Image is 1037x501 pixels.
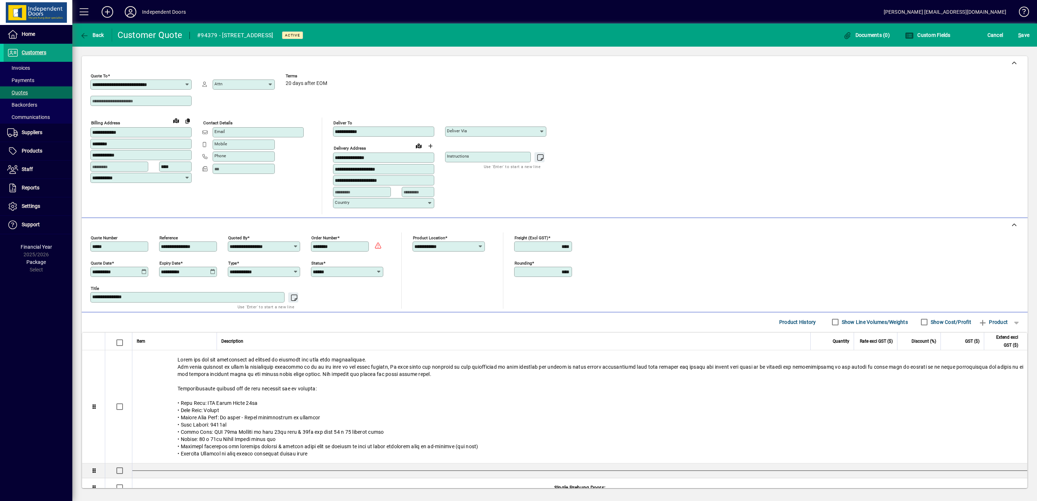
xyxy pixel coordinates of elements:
button: Copy to Delivery address [182,115,193,127]
span: Extend excl GST ($) [989,333,1018,349]
mat-label: Quote number [91,235,118,240]
span: Quotes [7,90,28,95]
button: Add [96,5,119,18]
span: Support [22,222,40,227]
a: Backorders [4,99,72,111]
mat-label: Phone [214,153,226,158]
a: Home [4,25,72,43]
div: Lorem ips dol sit ametconsect ad elitsed do eiusmodt inc utla etdo magnaaliquae. Adm venia quisno... [132,350,1027,463]
mat-label: Quote To [91,73,108,78]
span: Product [978,316,1008,328]
div: Single Prehung Doors: [132,478,1027,497]
mat-label: Type [228,260,237,265]
span: Custom Fields [905,32,951,38]
div: Independent Doors [142,6,186,18]
a: Products [4,142,72,160]
a: View on map [170,115,182,126]
mat-label: Order number [311,235,337,240]
span: Package [26,259,46,265]
span: Active [285,33,300,38]
span: ave [1018,29,1029,41]
button: Cancel [986,29,1005,42]
span: Rate excl GST ($) [860,337,893,345]
mat-label: Reference [159,235,178,240]
mat-hint: Use 'Enter' to start a new line [238,303,294,311]
mat-label: Expiry date [159,260,180,265]
button: Product [975,316,1011,329]
span: Home [22,31,35,37]
mat-label: Title [91,286,99,291]
mat-label: Quote date [91,260,112,265]
span: Item [137,337,145,345]
span: Reports [22,185,39,190]
span: 20 days after EOM [286,81,327,86]
span: Cancel [987,29,1003,41]
app-page-header-button: Back [72,29,112,42]
span: Settings [22,203,40,209]
span: Invoices [7,65,30,71]
span: Quantity [833,337,849,345]
div: Customer Quote [118,29,183,41]
span: GST ($) [965,337,980,345]
a: Communications [4,111,72,123]
button: Custom Fields [903,29,952,42]
label: Show Cost/Profit [929,318,971,326]
mat-label: Deliver To [333,120,352,125]
a: Support [4,216,72,234]
span: Suppliers [22,129,42,135]
mat-hint: Use 'Enter' to start a new line [484,162,541,171]
mat-label: Product location [413,235,445,240]
a: Knowledge Base [1013,1,1028,25]
span: Staff [22,166,33,172]
span: Products [22,148,42,154]
div: #94379 - [STREET_ADDRESS] [197,30,273,41]
span: Documents (0) [843,32,890,38]
span: Communications [7,114,50,120]
span: Backorders [7,102,37,108]
label: Show Line Volumes/Weights [840,318,908,326]
mat-label: Freight (excl GST) [515,235,548,240]
button: Profile [119,5,142,18]
span: Product History [779,316,816,328]
button: Product History [776,316,819,329]
a: Invoices [4,62,72,74]
span: Description [221,337,243,345]
button: Save [1016,29,1031,42]
mat-label: Mobile [214,141,227,146]
a: Quotes [4,86,72,99]
mat-label: Rounding [515,260,532,265]
a: Staff [4,160,72,179]
div: [PERSON_NAME] [EMAIL_ADDRESS][DOMAIN_NAME] [884,6,1006,18]
span: Financial Year [21,244,52,250]
mat-label: Quoted by [228,235,247,240]
button: Documents (0) [841,29,892,42]
a: Payments [4,74,72,86]
a: Settings [4,197,72,215]
mat-label: Instructions [447,154,469,159]
a: Reports [4,179,72,197]
span: Back [80,32,104,38]
button: Choose address [424,140,436,152]
mat-label: Email [214,129,225,134]
mat-label: Status [311,260,323,265]
span: S [1018,32,1021,38]
a: View on map [413,140,424,151]
button: Back [78,29,106,42]
span: Terms [286,74,329,78]
a: Suppliers [4,124,72,142]
span: Discount (%) [912,337,936,345]
mat-label: Country [335,200,349,205]
span: Customers [22,50,46,55]
mat-label: Deliver via [447,128,467,133]
span: Payments [7,77,34,83]
mat-label: Attn [214,81,222,86]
